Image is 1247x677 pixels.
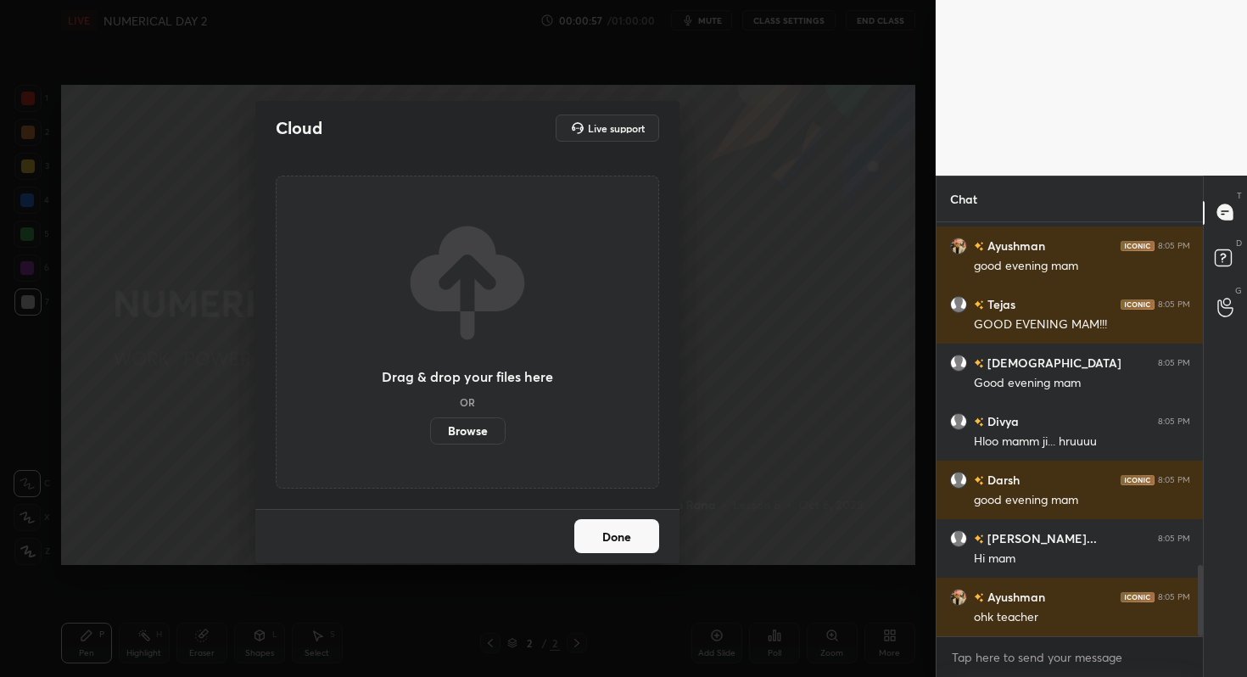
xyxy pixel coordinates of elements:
img: 935a4eb73b5a49dcbdbc37a32d4136c1.jpg [950,237,967,254]
div: 8:05 PM [1158,533,1190,543]
img: default.png [950,354,967,371]
h6: Ayushman [984,237,1045,255]
img: iconic-dark.1390631f.png [1121,591,1155,601]
div: 8:05 PM [1158,299,1190,309]
h6: [PERSON_NAME]... [984,529,1097,547]
h2: Cloud [276,117,322,139]
div: GOOD EVENING MAM!!! [974,316,1190,333]
img: 935a4eb73b5a49dcbdbc37a32d4136c1.jpg [950,588,967,605]
img: no-rating-badge.077c3623.svg [974,534,984,544]
div: Good evening mam [974,375,1190,392]
img: iconic-dark.1390631f.png [1121,240,1155,250]
p: D [1236,237,1242,249]
h6: Divya [984,412,1019,430]
div: Hloo mamm ji... hruuuu [974,434,1190,450]
div: good evening mam [974,492,1190,509]
div: good evening mam [974,258,1190,275]
img: default.png [950,471,967,488]
div: ohk teacher [974,609,1190,626]
div: 8:05 PM [1158,357,1190,367]
img: default.png [950,529,967,546]
h3: Drag & drop your files here [382,370,553,383]
img: no-rating-badge.077c3623.svg [974,593,984,602]
h6: [DEMOGRAPHIC_DATA] [984,354,1121,372]
h5: Live support [588,123,645,133]
img: no-rating-badge.077c3623.svg [974,300,984,310]
div: 8:05 PM [1158,240,1190,250]
img: no-rating-badge.077c3623.svg [974,417,984,427]
div: 8:05 PM [1158,591,1190,601]
p: Chat [937,176,991,221]
h6: Darsh [984,471,1020,489]
img: default.png [950,295,967,312]
h5: OR [460,397,475,407]
h6: Tejas [984,295,1015,313]
div: 8:05 PM [1158,416,1190,426]
img: iconic-dark.1390631f.png [1121,474,1155,484]
button: Done [574,519,659,553]
img: no-rating-badge.077c3623.svg [974,242,984,251]
p: T [1237,189,1242,202]
img: iconic-dark.1390631f.png [1121,299,1155,309]
div: grid [937,222,1204,636]
p: G [1235,284,1242,297]
img: no-rating-badge.077c3623.svg [974,476,984,485]
div: Hi mam [974,551,1190,568]
img: no-rating-badge.077c3623.svg [974,359,984,368]
div: 8:05 PM [1158,474,1190,484]
img: default.png [950,412,967,429]
h6: Ayushman [984,588,1045,606]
